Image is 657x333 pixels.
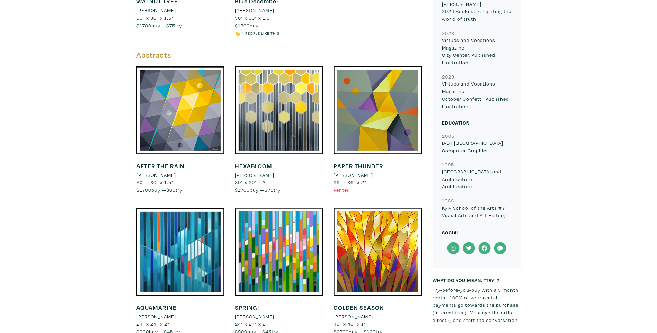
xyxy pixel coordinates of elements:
a: GOLDEN SEASON [334,304,384,312]
span: $1700 [235,22,250,29]
li: 🖐️ [235,29,323,37]
a: AQUAMARINE [136,304,177,312]
span: Rented [334,187,350,193]
span: $65 [166,187,176,193]
span: buy — try [136,22,182,29]
span: 30" x 30" x 1.5" [136,15,174,21]
span: $1700 [136,22,151,29]
a: [PERSON_NAME] [136,171,225,179]
li: [PERSON_NAME] [235,313,274,321]
p: [GEOGRAPHIC_DATA] and Architecture Architecture [442,168,512,190]
small: 2005 [442,133,454,139]
small: 1995 [442,161,454,168]
a: [PERSON_NAME] [334,313,422,321]
small: Education [442,119,470,126]
a: [PERSON_NAME] [235,171,323,179]
small: 1988 [442,197,454,204]
span: $1700 [136,187,151,193]
p: Virtues and Vocations Magazine City Center, Published Illustration [442,36,512,66]
a: [PERSON_NAME] [235,7,323,14]
p: Kyiv School of the Arts #7 Visual Arts and Art History [442,204,512,219]
span: buy [235,22,259,29]
span: $75 [265,187,274,193]
span: 30" x 30" x 1.5" [136,179,174,186]
small: 4 people like this [241,30,279,36]
a: [PERSON_NAME] [334,171,422,179]
a: [PERSON_NAME] [136,7,225,14]
span: $1700 [235,187,250,193]
span: buy — try [136,187,183,193]
p: IADT [GEOGRAPHIC_DATA] Computer Graphics [442,139,512,154]
li: [PERSON_NAME] [136,7,176,14]
h5: Abstracts [136,51,422,60]
a: [PERSON_NAME] [136,313,225,321]
span: 36" x 36" x 2" [334,179,366,186]
small: 2023 [442,30,454,36]
li: [PERSON_NAME] [235,7,274,14]
span: 30" x 30" x 2" [235,179,268,186]
p: Try-before-you-buy with a 3 month rental. 100% of your rental payments go towards the purchase (i... [433,286,521,324]
span: 24" x 24" x 2" [136,321,169,327]
a: SPRING! [235,304,259,312]
a: [PERSON_NAME] [235,313,323,321]
small: 2023 [442,73,454,80]
span: 36" x 36" x 1.5" [235,15,272,21]
li: [PERSON_NAME] [136,171,176,179]
li: [PERSON_NAME] [235,171,274,179]
li: [PERSON_NAME] [136,313,176,321]
small: Social [442,229,460,236]
a: HEXABLOOM [235,162,272,170]
h6: What do you mean, “try”? [433,277,521,283]
li: [PERSON_NAME] [334,313,373,321]
span: buy — try [235,187,281,193]
li: [PERSON_NAME] [334,171,373,179]
span: 48" x 48" x 1" [334,321,366,327]
a: AFTER THE RAIN [136,162,185,170]
span: 24" x 24" x 2" [235,321,268,327]
p: Virtues and Vocations Magazine October Confetti, Published Illustration [442,80,512,110]
a: PAPER THUNDER [334,162,383,170]
span: $75 [166,22,175,29]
